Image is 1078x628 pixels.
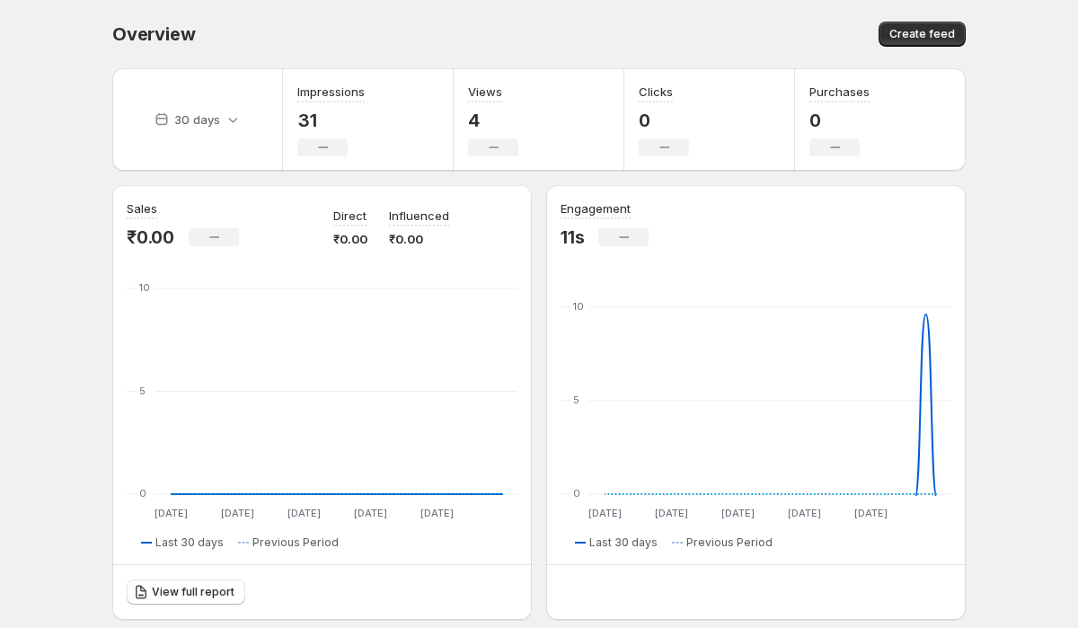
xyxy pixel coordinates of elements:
h3: Impressions [297,83,365,101]
text: 5 [573,394,579,406]
text: [DATE] [788,507,821,519]
h3: Purchases [809,83,870,101]
text: 10 [139,281,150,294]
p: Influenced [389,207,449,225]
p: 11s [561,226,584,248]
span: Last 30 days [589,535,658,550]
h3: Engagement [561,199,631,217]
p: ₹0.00 [333,230,367,248]
text: 5 [139,385,146,397]
p: 30 days [174,111,220,128]
p: Direct [333,207,367,225]
text: [DATE] [420,507,454,519]
text: [DATE] [354,507,387,519]
span: View full report [152,585,234,599]
span: Overview [112,23,195,45]
a: View full report [127,579,245,605]
text: 10 [573,300,584,313]
text: [DATE] [221,507,254,519]
p: ₹0.00 [389,230,449,248]
text: 0 [139,487,146,500]
text: 0 [573,487,580,500]
button: Create feed [879,22,966,47]
span: Create feed [889,27,955,41]
span: Last 30 days [155,535,224,550]
h3: Sales [127,199,157,217]
p: 4 [468,110,518,131]
p: ₹0.00 [127,226,174,248]
text: [DATE] [287,507,321,519]
p: 0 [809,110,870,131]
text: [DATE] [721,507,755,519]
text: [DATE] [655,507,688,519]
p: 31 [297,110,365,131]
h3: Clicks [639,83,673,101]
h3: Views [468,83,502,101]
span: Previous Period [686,535,773,550]
text: [DATE] [588,507,622,519]
p: 0 [639,110,689,131]
text: [DATE] [155,507,188,519]
span: Previous Period [252,535,339,550]
text: [DATE] [854,507,888,519]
